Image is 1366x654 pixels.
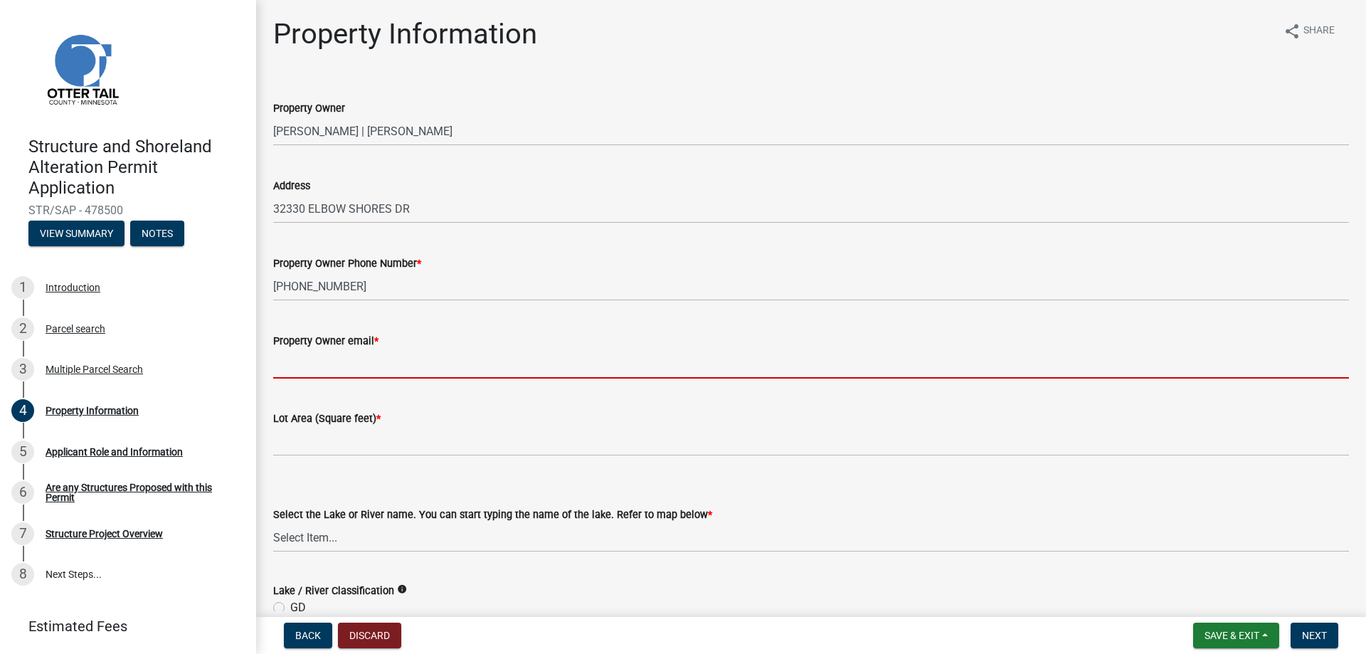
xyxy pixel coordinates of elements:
div: 2 [11,317,34,340]
button: View Summary [28,221,125,246]
div: Structure Project Overview [46,529,163,539]
button: Save & Exit [1193,623,1279,648]
span: Save & Exit [1204,630,1259,641]
h1: Property Information [273,17,537,51]
div: 3 [11,358,34,381]
span: Back [295,630,321,641]
button: Discard [338,623,401,648]
label: GD [290,599,306,616]
label: Lot Area (Square feet) [273,414,381,424]
label: Select the Lake or River name. You can start typing the name of the lake. Refer to map below [273,510,712,520]
div: Multiple Parcel Search [46,364,143,374]
div: Parcel search [46,324,105,334]
span: Share [1303,23,1335,40]
div: 4 [11,399,34,422]
div: 6 [11,481,34,504]
h4: Structure and Shoreland Alteration Permit Application [28,137,245,198]
div: 7 [11,522,34,545]
div: 1 [11,276,34,299]
button: Notes [130,221,184,246]
div: Property Information [46,406,139,416]
img: Otter Tail County, Minnesota [28,15,135,122]
div: Applicant Role and Information [46,447,183,457]
button: Back [284,623,332,648]
div: Introduction [46,283,100,292]
wm-modal-confirm: Summary [28,229,125,241]
wm-modal-confirm: Notes [130,229,184,241]
a: Estimated Fees [11,612,233,640]
button: Next [1291,623,1338,648]
label: Lake / River Classification [273,586,394,596]
i: info [397,584,407,594]
i: share [1283,23,1301,40]
span: Next [1302,630,1327,641]
span: STR/SAP - 478500 [28,204,228,217]
label: Property Owner email [273,337,378,347]
label: Property Owner Phone Number [273,259,421,269]
div: 5 [11,441,34,463]
div: Are any Structures Proposed with this Permit [46,482,233,502]
button: shareShare [1272,17,1346,45]
div: 8 [11,563,34,586]
label: Property Owner [273,104,345,114]
label: Address [273,181,310,191]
